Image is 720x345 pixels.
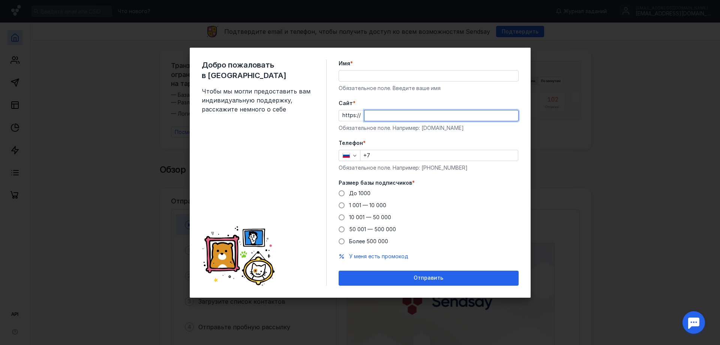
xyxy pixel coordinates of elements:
span: Имя [339,60,350,67]
span: Добро пожаловать в [GEOGRAPHIC_DATA] [202,60,314,81]
span: Размер базы подписчиков [339,179,412,187]
span: 50 001 — 500 000 [349,226,396,232]
span: 1 001 — 10 000 [349,202,386,208]
span: Чтобы мы могли предоставить вам индивидуальную поддержку, расскажите немного о себе [202,87,314,114]
div: Обязательное поле. Например: [DOMAIN_NAME] [339,124,519,132]
span: Отправить [414,275,443,281]
span: У меня есть промокод [349,253,408,259]
span: Cайт [339,99,353,107]
div: Обязательное поле. Введите ваше имя [339,84,519,92]
span: Более 500 000 [349,238,388,244]
button: Отправить [339,271,519,286]
span: До 1000 [349,190,370,196]
span: Телефон [339,139,363,147]
span: 10 001 — 50 000 [349,214,391,220]
div: Обязательное поле. Например: [PHONE_NUMBER] [339,164,519,172]
button: У меня есть промокод [349,253,408,260]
